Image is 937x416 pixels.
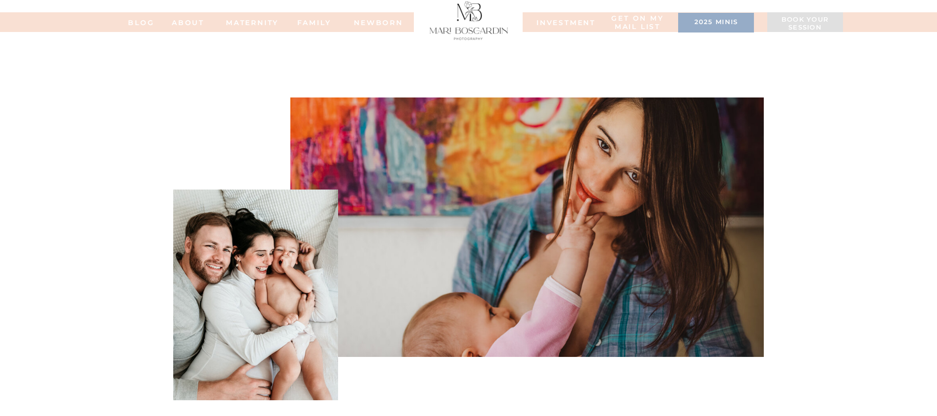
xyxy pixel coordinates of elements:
[122,19,161,26] a: BLOG
[161,19,215,26] a: ABOUT
[772,16,838,32] a: Book your session
[683,18,749,28] a: 2025 minis
[294,19,334,26] a: FAMILy
[536,19,586,26] a: INVESTMENT
[610,14,665,32] a: Get on my MAIL list
[226,19,265,26] a: MATERNITY
[350,19,406,26] a: NEWBORN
